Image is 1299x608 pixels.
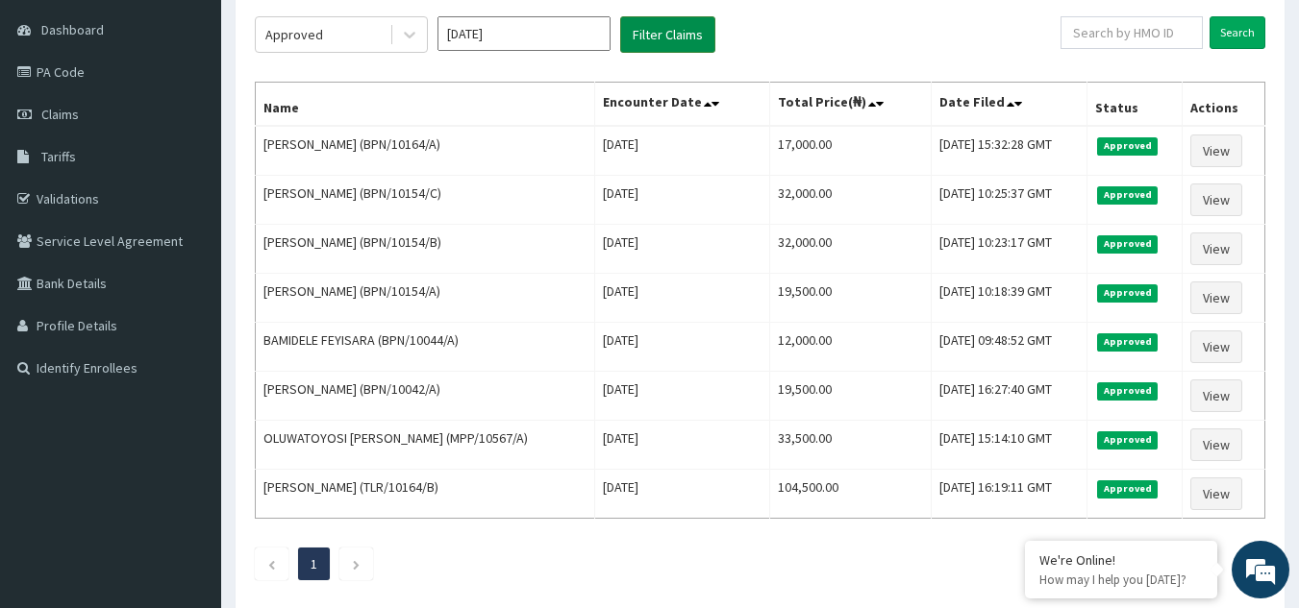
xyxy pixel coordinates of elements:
td: [DATE] [595,274,770,323]
textarea: Type your message and hit 'Enter' [10,404,366,472]
span: Tariffs [41,148,76,165]
img: d_794563401_company_1708531726252_794563401 [36,96,78,144]
td: [DATE] 10:25:37 GMT [932,176,1087,225]
td: 32,000.00 [769,176,931,225]
td: [PERSON_NAME] (BPN/10154/A) [256,274,595,323]
td: 19,500.00 [769,274,931,323]
td: 19,500.00 [769,372,931,421]
a: View [1190,428,1242,461]
span: Dashboard [41,21,104,38]
input: Search by HMO ID [1061,16,1203,49]
td: 12,000.00 [769,323,931,372]
a: View [1190,281,1242,314]
div: Chat with us now [100,108,323,133]
td: [DATE] [595,421,770,470]
span: Approved [1097,284,1158,302]
a: View [1190,134,1242,167]
td: 104,500.00 [769,470,931,519]
input: Select Month and Year [437,16,611,51]
td: [DATE] [595,323,770,372]
td: [DATE] 10:18:39 GMT [932,274,1087,323]
div: Minimize live chat window [315,10,362,56]
a: View [1190,477,1242,510]
td: [DATE] [595,225,770,274]
span: Approved [1097,333,1158,351]
p: How may I help you today? [1039,572,1203,588]
th: Total Price(₦) [769,83,931,127]
td: BAMIDELE FEYISARA (BPN/10044/A) [256,323,595,372]
a: Previous page [267,555,276,572]
td: [DATE] 09:48:52 GMT [932,323,1087,372]
td: [DATE] 10:23:17 GMT [932,225,1087,274]
td: [DATE] [595,470,770,519]
td: 32,000.00 [769,225,931,274]
th: Actions [1183,83,1265,127]
th: Encounter Date [595,83,770,127]
span: We're online! [112,182,265,376]
td: [DATE] 16:27:40 GMT [932,372,1087,421]
td: 17,000.00 [769,126,931,176]
button: Filter Claims [620,16,715,53]
td: [PERSON_NAME] (TLR/10164/B) [256,470,595,519]
td: [PERSON_NAME] (BPN/10154/B) [256,225,595,274]
td: [PERSON_NAME] (BPN/10042/A) [256,372,595,421]
div: Approved [265,25,323,44]
td: [DATE] [595,176,770,225]
input: Search [1210,16,1265,49]
span: Claims [41,106,79,123]
span: Approved [1097,186,1158,204]
a: Next page [352,555,361,572]
span: Approved [1097,431,1158,449]
td: [DATE] [595,126,770,176]
td: 33,500.00 [769,421,931,470]
span: Approved [1097,235,1158,253]
td: [DATE] 16:19:11 GMT [932,470,1087,519]
span: Approved [1097,382,1158,400]
a: View [1190,183,1242,216]
td: OLUWATOYOSI [PERSON_NAME] (MPP/10567/A) [256,421,595,470]
span: Approved [1097,480,1158,498]
td: [DATE] 15:32:28 GMT [932,126,1087,176]
span: Approved [1097,137,1158,155]
td: [DATE] 15:14:10 GMT [932,421,1087,470]
td: [PERSON_NAME] (BPN/10154/C) [256,176,595,225]
td: [DATE] [595,372,770,421]
div: We're Online! [1039,551,1203,569]
a: View [1190,330,1242,363]
td: [PERSON_NAME] (BPN/10164/A) [256,126,595,176]
a: View [1190,232,1242,265]
th: Status [1087,83,1183,127]
a: View [1190,379,1242,412]
a: Page 1 is your current page [311,555,317,572]
th: Date Filed [932,83,1087,127]
th: Name [256,83,595,127]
